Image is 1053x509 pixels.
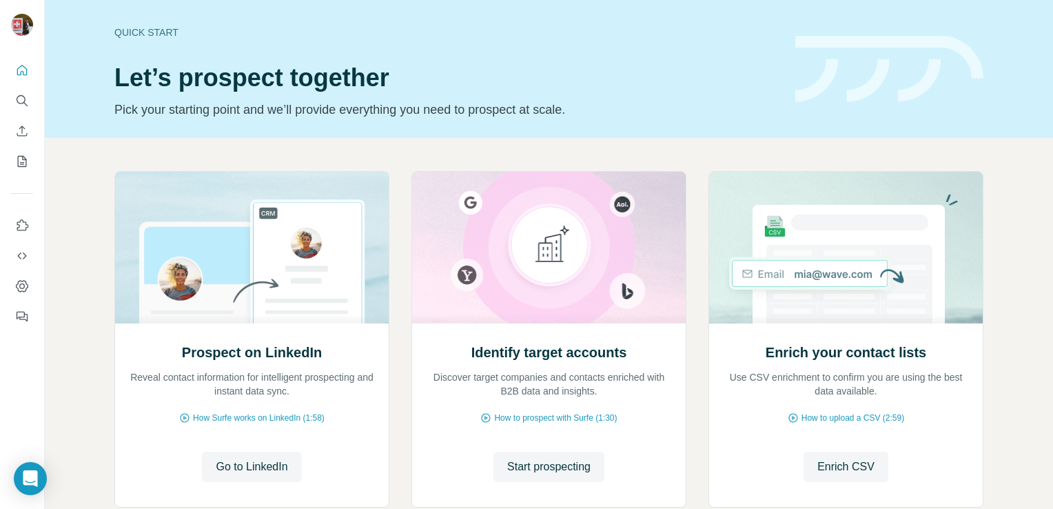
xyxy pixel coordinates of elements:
h2: Enrich your contact lists [766,343,926,362]
button: Go to LinkedIn [202,452,301,482]
h1: Let’s prospect together [114,64,779,92]
span: Go to LinkedIn [216,459,287,475]
button: Search [11,88,33,113]
button: Enrich CSV [11,119,33,143]
p: Discover target companies and contacts enriched with B2B data and insights. [426,370,672,398]
button: Use Surfe API [11,243,33,268]
p: Use CSV enrichment to confirm you are using the best data available. [723,370,969,398]
div: Open Intercom Messenger [14,462,47,495]
button: Use Surfe on LinkedIn [11,213,33,238]
img: banner [795,36,983,103]
img: Prospect on LinkedIn [114,172,389,323]
button: Start prospecting [493,452,604,482]
span: How to upload a CSV (2:59) [801,412,904,424]
img: Enrich your contact lists [708,172,983,323]
h2: Prospect on LinkedIn [182,343,322,362]
button: My lists [11,149,33,174]
span: How to prospect with Surfe (1:30) [494,412,617,424]
span: Enrich CSV [817,459,875,475]
span: Start prospecting [507,459,591,475]
span: How Surfe works on LinkedIn (1:58) [193,412,325,424]
button: Quick start [11,58,33,83]
button: Feedback [11,304,33,329]
p: Reveal contact information for intelligent prospecting and instant data sync. [129,370,375,398]
p: Pick your starting point and we’ll provide everything you need to prospect at scale. [114,100,779,119]
div: Quick start [114,26,779,39]
button: Enrich CSV [804,452,888,482]
h2: Identify target accounts [471,343,627,362]
img: Avatar [11,14,33,36]
img: Identify target accounts [411,172,686,323]
button: Dashboard [11,274,33,299]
